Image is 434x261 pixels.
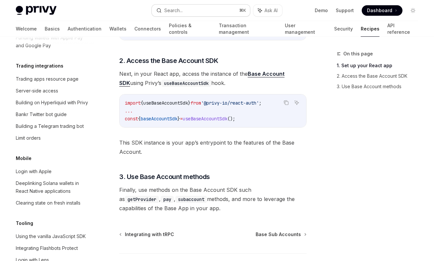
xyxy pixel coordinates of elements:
[141,100,143,106] span: {
[119,185,307,213] span: Finally, use methods on the Base Account SDK such as , , methods, and more to leverage the capabi...
[16,75,79,83] div: Trading apps resource page
[264,7,278,14] span: Ask AI
[285,21,326,37] a: User management
[315,7,328,14] a: Demo
[11,97,95,109] a: Building on Hyperliquid with Privy
[362,5,402,16] a: Dashboard
[16,87,58,95] div: Server-side access
[16,134,41,142] div: Limit orders
[282,98,290,107] button: Copy the contents from the code block
[125,231,174,238] span: Integrating with tRPC
[253,5,282,16] button: Ask AI
[141,116,177,122] span: baseAccountSdk
[361,21,379,37] a: Recipes
[119,172,210,181] span: 3. Use Base Account methods
[119,138,307,156] span: This SDK instance is your app’s entrypoint to the features of the Base Account.
[143,100,188,106] span: useBaseAccountSdk
[201,100,259,106] span: '@privy-io/react-auth'
[11,166,95,177] a: Login with Apple
[119,69,307,88] span: Next, in your React app, access the instance of the using Privy’s hook.
[11,231,95,242] a: Using the vanilla JavaScript SDK
[188,100,191,106] span: }
[11,109,95,120] a: Bankr Twitter bot guide
[11,85,95,97] a: Server-side access
[16,199,80,207] div: Clearing state on fresh installs
[334,21,353,37] a: Security
[408,5,418,16] button: Toggle dark mode
[164,7,183,14] div: Search...
[16,21,37,37] a: Welcome
[219,21,277,37] a: Transaction management
[367,7,392,14] span: Dashboard
[11,177,95,197] a: Deeplinking Solana wallets in React Native applications
[16,62,63,70] h5: Trading integrations
[183,116,227,122] span: useBaseAccountSdk
[16,219,33,227] h5: Tooling
[11,132,95,144] a: Limit orders
[191,100,201,106] span: from
[68,21,102,37] a: Authentication
[11,120,95,132] a: Building a Telegram trading bot
[125,116,138,122] span: const
[337,60,423,71] a: 1. Set up your React app
[11,242,95,254] a: Integrating Flashbots Protect
[125,108,133,114] span: ...
[292,98,301,107] button: Ask AI
[256,231,306,238] a: Base Sub Accounts
[138,116,141,122] span: {
[175,196,207,203] code: subaccount
[125,100,141,106] span: import
[16,99,88,107] div: Building on Hyperliquid with Privy
[337,81,423,92] a: 3. Use Base Account methods
[336,7,354,14] a: Support
[11,73,95,85] a: Trading apps resource page
[387,21,418,37] a: API reference
[16,6,57,15] img: light logo
[152,5,250,16] button: Search...⌘K
[16,122,84,130] div: Building a Telegram trading bot
[16,168,52,175] div: Login with Apple
[16,110,67,118] div: Bankr Twitter bot guide
[45,21,60,37] a: Basics
[343,50,373,58] span: On this page
[337,71,423,81] a: 2. Access the Base Account SDK
[16,179,91,195] div: Deeplinking Solana wallets in React Native applications
[161,196,174,203] code: pay
[177,116,180,122] span: }
[109,21,126,37] a: Wallets
[256,231,301,238] span: Base Sub Accounts
[119,56,218,65] span: 2. Access the Base Account SDK
[125,196,159,203] code: getProvider
[169,21,211,37] a: Policies & controls
[11,197,95,209] a: Clearing state on fresh installs
[16,244,78,252] div: Integrating Flashbots Protect
[239,8,246,13] span: ⌘ K
[16,232,86,240] div: Using the vanilla JavaScript SDK
[16,154,32,162] h5: Mobile
[161,80,211,87] code: useBaseAccountSdk
[227,116,235,122] span: ();
[134,21,161,37] a: Connectors
[120,231,174,238] a: Integrating with tRPC
[259,100,262,106] span: ;
[180,116,183,122] span: =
